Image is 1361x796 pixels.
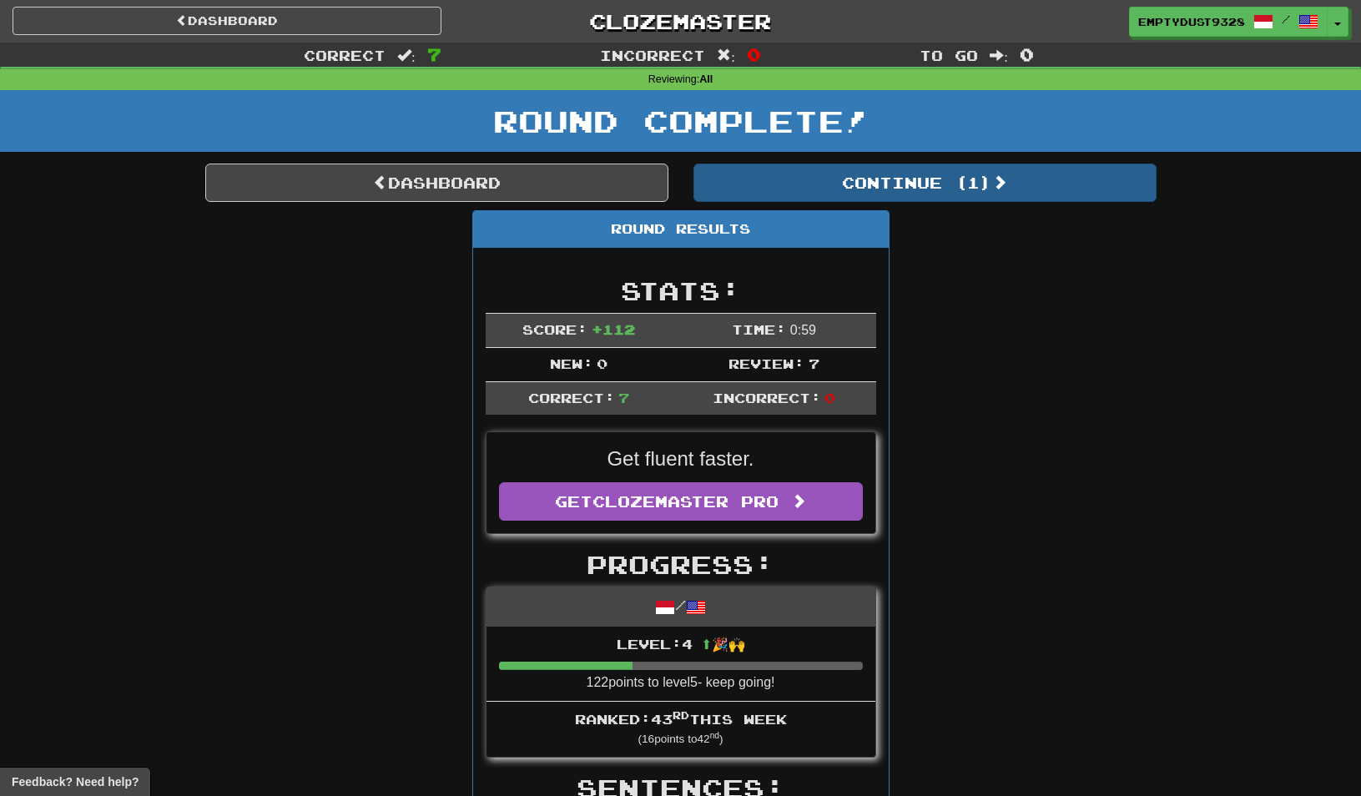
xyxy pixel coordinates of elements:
a: Dashboard [205,164,668,202]
span: + 112 [592,321,635,337]
span: Correct: [528,390,615,406]
span: Score: [522,321,587,337]
div: / [486,587,875,627]
span: Review: [728,355,804,371]
a: EmptyDust9328 / [1129,7,1328,37]
span: : [990,48,1008,63]
span: Incorrect [600,47,705,63]
a: GetClozemaster Pro [499,482,863,521]
span: Ranked: 43 this week [575,711,787,727]
sup: rd [673,709,689,721]
a: Dashboard [13,7,441,35]
span: / [1282,13,1290,25]
span: 7 [809,355,819,371]
span: Time: [732,321,786,337]
span: 0 [747,44,761,64]
div: Round Results [473,211,889,248]
span: ⬆🎉🙌 [693,636,745,652]
span: New: [550,355,593,371]
button: Continue (1) [693,164,1157,202]
h1: Round Complete! [6,104,1355,138]
p: Get fluent faster. [499,445,863,473]
h2: Stats: [486,277,876,305]
small: ( 16 points to 42 ) [638,733,723,745]
h2: Progress: [486,551,876,578]
span: Open feedback widget [12,773,139,790]
span: : [397,48,416,63]
span: 0 [1020,44,1034,64]
span: 0 : 59 [790,323,816,337]
span: Correct [304,47,386,63]
span: 0 [824,390,835,406]
a: Clozemaster [466,7,895,36]
span: 0 [597,355,607,371]
span: 7 [618,390,629,406]
span: 7 [427,44,441,64]
li: 122 points to level 5 - keep going! [486,627,875,702]
span: Incorrect: [713,390,821,406]
strong: All [699,73,713,85]
sup: nd [710,731,719,740]
span: : [717,48,735,63]
span: Level: 4 [617,636,745,652]
span: EmptyDust9328 [1138,14,1245,29]
span: To go [920,47,978,63]
span: Clozemaster Pro [592,492,779,511]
